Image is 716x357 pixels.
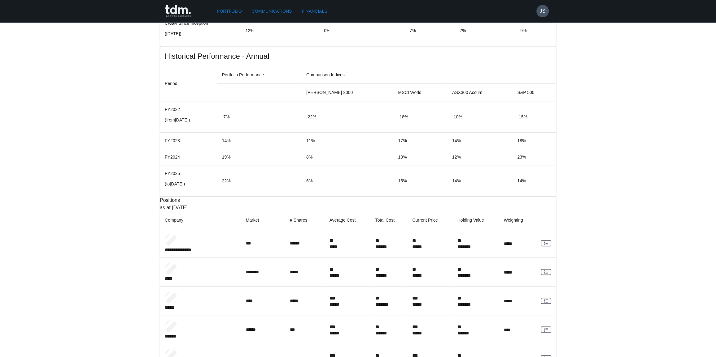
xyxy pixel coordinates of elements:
td: -7% [217,101,301,132]
a: View Client Communications [541,269,551,275]
a: View Client Communications [541,326,551,333]
p: Positions [160,197,556,204]
td: 14% [447,165,512,196]
a: Communications [249,6,295,17]
a: Portfolio [214,6,244,17]
td: FY2025 [160,165,217,196]
th: Holding Value [452,211,499,229]
td: 22% [217,165,301,196]
td: 15% [393,165,447,196]
th: Average Cost [325,211,370,229]
th: Comparison Indices [301,66,556,84]
td: FY2022 [160,101,217,132]
th: MSCI World [393,83,447,101]
td: -22% [301,101,393,132]
p: ( [DATE] ) [165,31,236,37]
td: 14% [447,132,512,149]
td: 9% [515,15,556,46]
td: 7% [404,15,455,46]
button: JS [536,5,549,17]
span: Historical Performance - Annual [165,51,551,61]
g: rgba(16, 24, 40, 0.6 [544,270,548,274]
g: rgba(16, 24, 40, 0.6 [544,328,548,331]
th: Current Price [407,211,452,229]
th: Period [160,66,217,101]
td: -15% [512,101,556,132]
td: -18% [393,101,447,132]
th: Total Cost [370,211,408,229]
th: Portfolio Performance [217,66,301,84]
td: 18% [393,149,447,165]
th: # Shares [285,211,325,229]
td: CAGR Since Inception [160,15,241,46]
a: View Client Communications [541,240,551,246]
p: (from [DATE] ) [165,117,212,123]
th: Company [160,211,241,229]
td: 7% [455,15,515,46]
td: 0% [319,15,404,46]
td: 19% [217,149,301,165]
g: rgba(16, 24, 40, 0.6 [544,241,548,245]
td: 6% [301,165,393,196]
td: 12% [241,15,319,46]
td: 18% [512,132,556,149]
th: Market [241,211,285,229]
p: as at [DATE] [160,204,556,211]
td: 17% [393,132,447,149]
td: 11% [301,132,393,149]
td: 12% [447,149,512,165]
g: rgba(16, 24, 40, 0.6 [544,299,548,302]
td: FY2023 [160,132,217,149]
td: 23% [512,149,556,165]
td: -10% [447,101,512,132]
td: 8% [301,149,393,165]
a: Financials [299,6,330,17]
td: FY2024 [160,149,217,165]
th: S&P 500 [512,83,556,101]
p: (to [DATE] ) [165,181,212,187]
th: Weighting [499,211,536,229]
th: [PERSON_NAME] 2000 [301,83,393,101]
td: 14% [217,132,301,149]
td: 14% [512,165,556,196]
th: ASX300 Accum [447,83,512,101]
a: View Client Communications [541,298,551,304]
h6: JS [540,7,546,15]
